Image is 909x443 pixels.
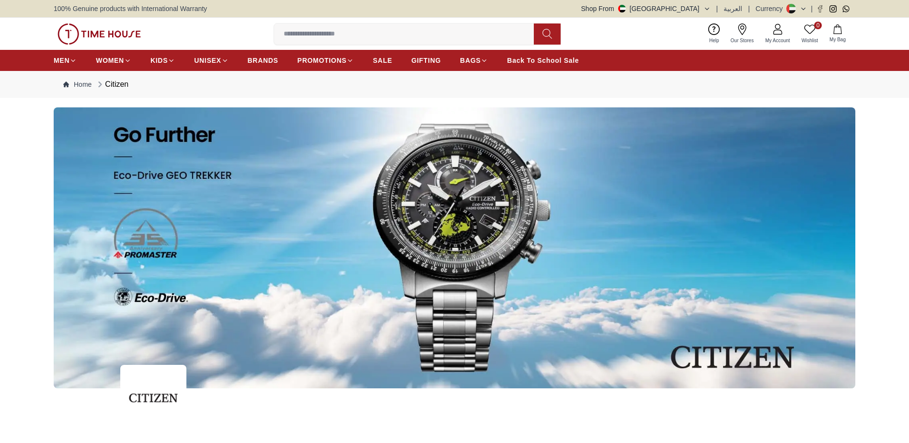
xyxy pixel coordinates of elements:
[748,4,750,13] span: |
[824,23,851,45] button: My Bag
[817,5,824,12] a: Facebook
[194,52,228,69] a: UNISEX
[298,52,354,69] a: PROMOTIONS
[725,22,759,46] a: Our Stores
[150,56,168,65] span: KIDS
[826,36,850,43] span: My Bag
[842,5,850,12] a: Whatsapp
[373,52,392,69] a: SALE
[54,4,207,13] span: 100% Genuine products with International Warranty
[705,37,723,44] span: Help
[248,52,278,69] a: BRANDS
[460,56,481,65] span: BAGS
[814,22,822,29] span: 0
[54,56,69,65] span: MEN
[194,56,221,65] span: UNISEX
[373,56,392,65] span: SALE
[248,56,278,65] span: BRANDS
[724,4,742,13] button: العربية
[96,52,131,69] a: WOMEN
[95,79,128,90] div: Citizen
[581,4,711,13] button: Shop From[GEOGRAPHIC_DATA]
[829,5,837,12] a: Instagram
[411,52,441,69] a: GIFTING
[716,4,718,13] span: |
[54,52,77,69] a: MEN
[54,71,855,98] nav: Breadcrumb
[618,5,626,12] img: United Arab Emirates
[811,4,813,13] span: |
[727,37,758,44] span: Our Stores
[507,56,579,65] span: Back To School Sale
[460,52,488,69] a: BAGS
[54,107,855,388] img: ...
[96,56,124,65] span: WOMEN
[63,80,92,89] a: Home
[507,52,579,69] a: Back To School Sale
[703,22,725,46] a: Help
[761,37,794,44] span: My Account
[298,56,347,65] span: PROMOTIONS
[120,365,186,431] img: ...
[796,22,824,46] a: 0Wishlist
[411,56,441,65] span: GIFTING
[756,4,787,13] div: Currency
[150,52,175,69] a: KIDS
[58,23,141,45] img: ...
[798,37,822,44] span: Wishlist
